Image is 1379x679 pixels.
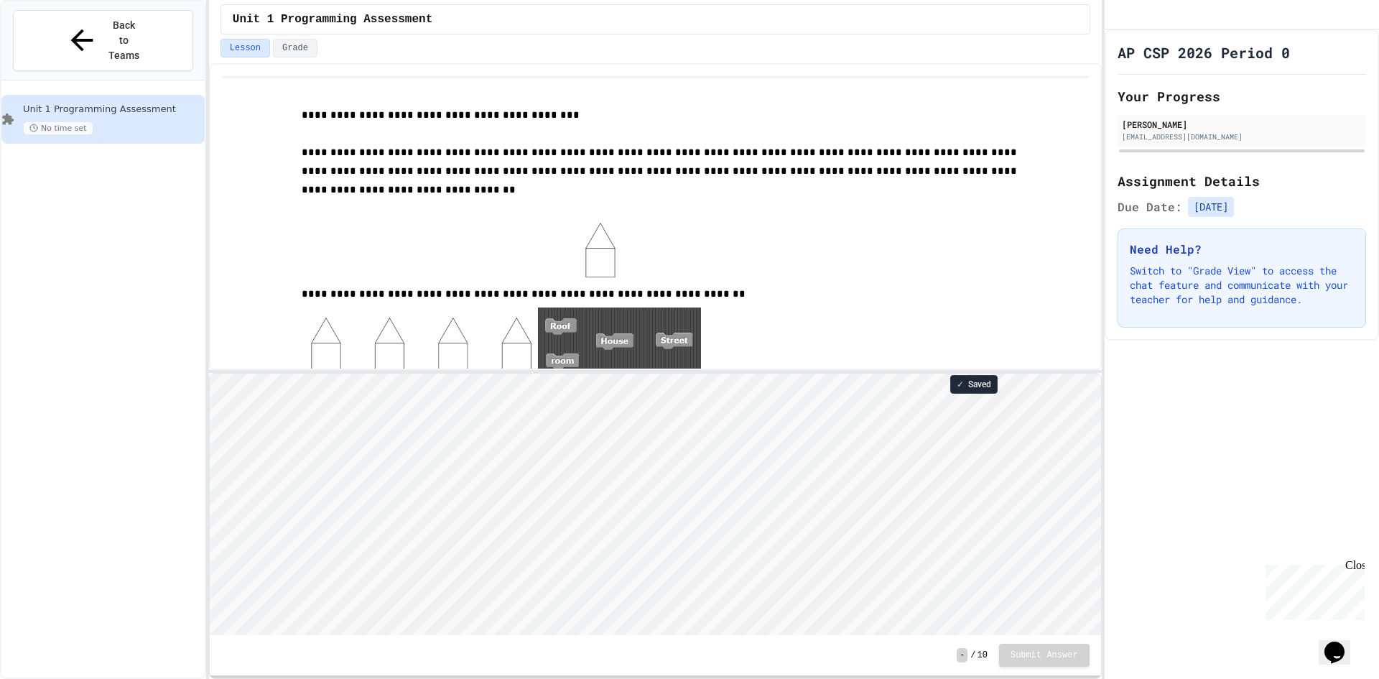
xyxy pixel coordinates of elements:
span: No time set [23,121,93,135]
span: [DATE] [1188,197,1234,217]
div: Chat with us now!Close [6,6,99,91]
button: Submit Answer [999,644,1090,667]
iframe: Snap! Programming Environment [210,374,1101,635]
div: [PERSON_NAME] [1122,118,1362,131]
button: Lesson [220,39,270,57]
span: Due Date: [1118,198,1182,216]
div: [EMAIL_ADDRESS][DOMAIN_NAME] [1122,131,1362,142]
span: Unit 1 Programming Assessment [23,103,202,116]
span: Unit 1 Programming Assessment [233,11,432,28]
h2: Assignment Details [1118,171,1366,191]
span: ✓ [957,379,964,390]
span: Submit Answer [1011,650,1078,661]
button: Back to Teams [13,10,193,71]
button: Grade [273,39,317,57]
h3: Need Help? [1130,241,1354,258]
span: / [970,650,975,661]
span: 10 [978,650,988,661]
span: Back to Teams [107,18,141,63]
p: Switch to "Grade View" to access the chat feature and communicate with your teacher for help and ... [1130,264,1354,307]
iframe: chat widget [1319,622,1365,665]
h2: Your Progress [1118,86,1366,106]
iframe: chat widget [1260,559,1365,620]
span: Saved [968,379,991,390]
span: - [957,648,967,662]
h1: AP CSP 2026 Period 0 [1118,42,1290,63]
